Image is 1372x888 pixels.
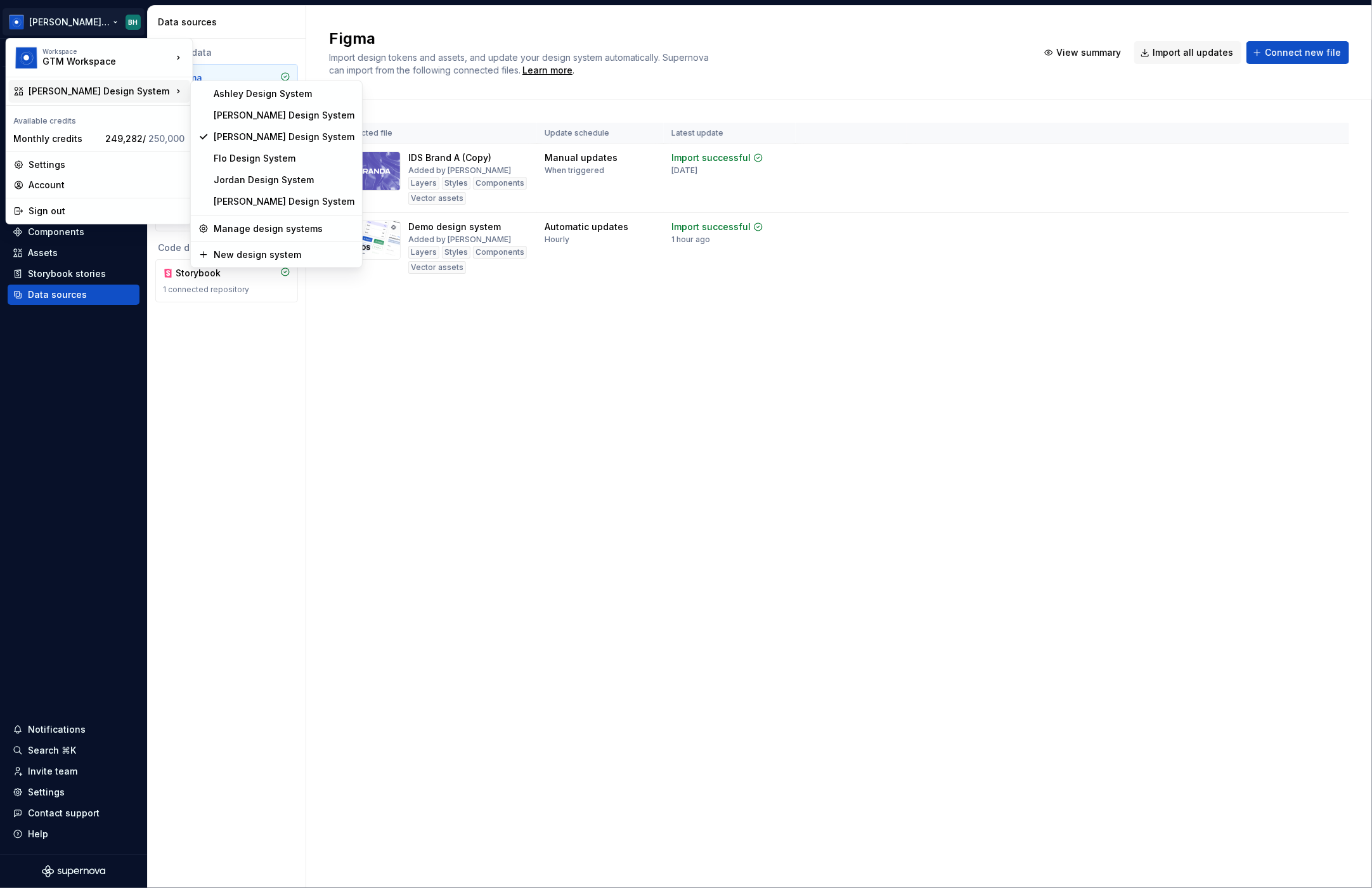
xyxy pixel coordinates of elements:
[214,109,354,122] div: [PERSON_NAME] Design System
[42,55,150,68] div: GTM Workspace
[148,133,184,144] span: 250,000
[42,48,172,55] div: Workspace
[29,158,184,171] div: Settings
[214,222,354,235] div: Manage design systems
[214,174,354,186] div: Jordan Design System
[214,195,354,208] div: [PERSON_NAME] Design System
[214,152,354,165] div: Flo Design System
[29,205,184,217] div: Sign out
[13,132,100,145] div: Monthly credits
[29,179,184,191] div: Account
[214,131,354,143] div: [PERSON_NAME] Design System
[214,248,354,261] div: New design system
[15,46,37,69] img: 049812b6-2877-400d-9dc9-987621144c16.png
[8,108,190,129] div: Available credits
[29,85,172,98] div: [PERSON_NAME] Design System
[214,87,354,100] div: Ashley Design System
[105,133,184,144] span: 249,282 /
